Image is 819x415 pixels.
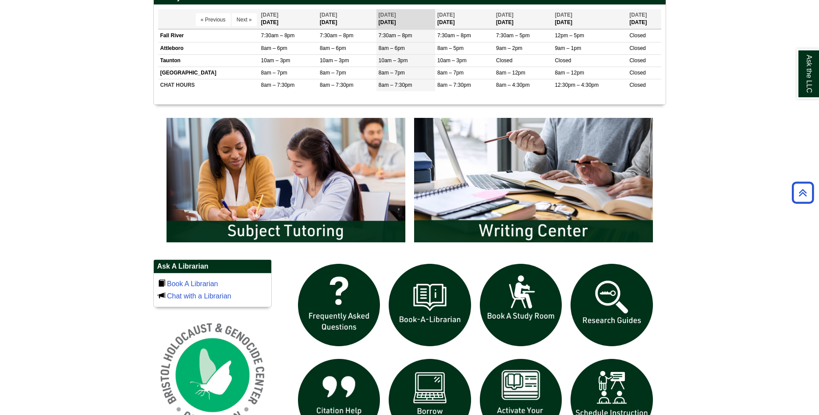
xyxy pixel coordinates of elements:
span: 10am – 3pm [437,57,467,64]
span: 8am – 7pm [379,70,405,76]
td: Attleboro [158,42,259,54]
span: [DATE] [496,12,514,18]
span: 7:30am – 8pm [437,32,471,39]
img: Subject Tutoring Information [162,114,410,247]
span: [DATE] [261,12,279,18]
th: [DATE] [553,9,627,29]
td: Taunton [158,54,259,67]
span: 9am – 1pm [555,45,581,51]
th: [DATE] [435,9,494,29]
button: Next » [232,13,257,26]
span: Closed [496,57,512,64]
span: 8am – 7pm [320,70,346,76]
span: 8am – 7:30pm [320,82,354,88]
span: Closed [629,82,645,88]
span: 7:30am – 8pm [261,32,295,39]
span: [DATE] [320,12,337,18]
span: 8am – 12pm [496,70,525,76]
th: [DATE] [318,9,376,29]
span: 8am – 7pm [261,70,287,76]
th: [DATE] [376,9,435,29]
img: frequently asked questions [294,259,385,351]
button: « Previous [196,13,230,26]
th: [DATE] [259,9,318,29]
div: slideshow [162,114,657,251]
a: Chat with a Librarian [167,292,231,300]
span: 8am – 6pm [320,45,346,51]
span: [DATE] [379,12,396,18]
span: 7:30am – 5pm [496,32,530,39]
span: [DATE] [629,12,647,18]
span: 8am – 6pm [261,45,287,51]
span: 8am – 6pm [379,45,405,51]
th: [DATE] [627,9,661,29]
td: Fall River [158,30,259,42]
img: Research Guides icon links to research guides web page [566,259,657,351]
span: 12:30pm – 4:30pm [555,82,599,88]
a: Back to Top [789,187,817,199]
td: [GEOGRAPHIC_DATA] [158,67,259,79]
a: Book A Librarian [167,280,218,287]
span: 10am – 3pm [320,57,349,64]
span: [DATE] [437,12,455,18]
img: book a study room icon links to book a study room web page [475,259,567,351]
span: Closed [629,32,645,39]
span: 8am – 7:30pm [437,82,471,88]
span: Closed [629,45,645,51]
span: 10am – 3pm [261,57,291,64]
span: 10am – 3pm [379,57,408,64]
span: 8am – 5pm [437,45,464,51]
span: Closed [555,57,571,64]
span: Closed [629,70,645,76]
span: Closed [629,57,645,64]
span: 8am – 7:30pm [379,82,412,88]
span: 12pm – 5pm [555,32,584,39]
span: 7:30am – 8pm [379,32,412,39]
span: 7:30am – 8pm [320,32,354,39]
span: 8am – 4:30pm [496,82,530,88]
span: 8am – 12pm [555,70,584,76]
h2: Ask A Librarian [154,260,271,273]
span: [DATE] [555,12,572,18]
img: Book a Librarian icon links to book a librarian web page [384,259,475,351]
td: CHAT HOURS [158,79,259,91]
span: 8am – 7pm [437,70,464,76]
span: 9am – 2pm [496,45,522,51]
img: Writing Center Information [410,114,657,247]
th: [DATE] [494,9,553,29]
span: 8am – 7:30pm [261,82,295,88]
